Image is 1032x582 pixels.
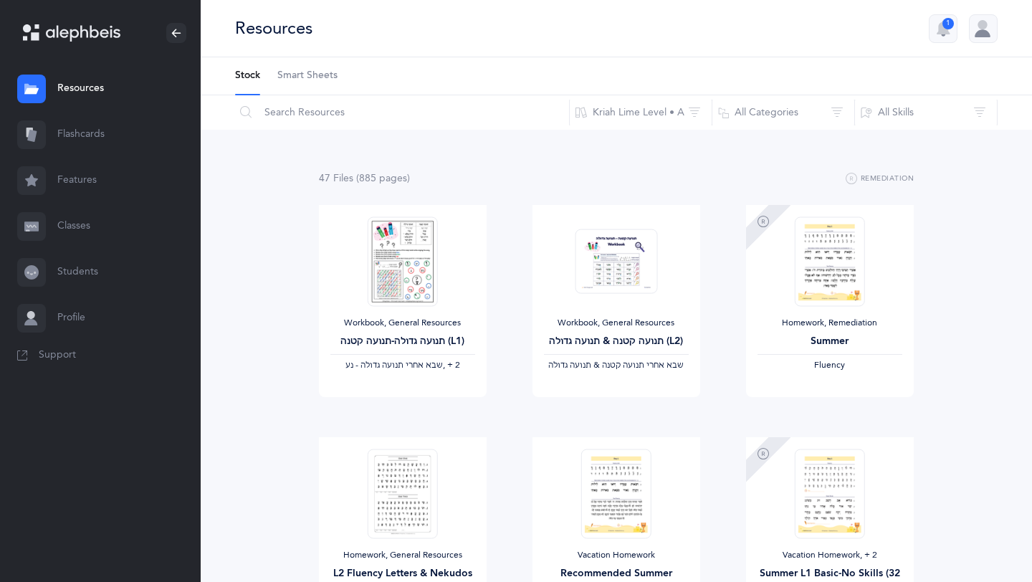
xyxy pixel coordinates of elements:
[39,348,76,363] span: Support
[942,18,954,29] div: 1
[330,566,475,581] div: L2 Fluency Letters & Nekudos
[712,95,855,130] button: All Categories
[345,360,443,370] span: ‫שבא אחרי תנועה גדולה - נע‬
[330,318,475,329] div: Workbook, General Resources
[758,360,902,371] div: Fluency
[795,449,865,538] img: Summer_L1ERashiFluency-no_skills_32_days_thumbnail_1716333017.png
[575,229,657,294] img: Tenuah_Gedolah.Ketana-Workbook-SB_thumbnail_1685245466.png
[544,550,689,561] div: Vacation Homework
[349,173,353,184] span: s
[548,360,684,370] span: ‫שבא אחרי תנועה קטנה & תנועה גדולה‬
[758,318,902,329] div: Homework, Remediation
[330,360,475,371] div: ‪, + 2‬
[846,171,914,188] button: Remediation
[544,566,689,581] div: Recommended Summer
[356,173,410,184] span: (885 page )
[368,449,438,538] img: FluencyProgram-SpeedReading-L2_thumbnail_1736302935.png
[330,550,475,561] div: Homework, General Resources
[544,318,689,329] div: Workbook, General Resources
[854,95,998,130] button: All Skills
[330,334,475,349] div: תנועה גדולה-תנועה קטנה (L1)
[569,95,712,130] button: Kriah Lime Level • A
[234,95,570,130] input: Search Resources
[277,69,338,83] span: Smart Sheets
[319,173,353,184] span: 47 File
[544,334,689,349] div: תנועה קטנה & תנועה גדולה (L2)
[581,449,651,538] img: Recommended_Summer_HW_EN_thumbnail_1717565563.png
[795,216,865,306] img: Recommended_Summer_Remedial_EN_thumbnail_1717642628.png
[758,550,902,561] div: Vacation Homework‪, + 2‬
[403,173,407,184] span: s
[758,334,902,349] div: Summer
[235,16,312,40] div: Resources
[368,216,438,306] img: Alephbeis__%D7%AA%D7%A0%D7%95%D7%A2%D7%94_%D7%92%D7%93%D7%95%D7%9C%D7%94-%D7%A7%D7%98%D7%A0%D7%94...
[929,14,957,43] button: 1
